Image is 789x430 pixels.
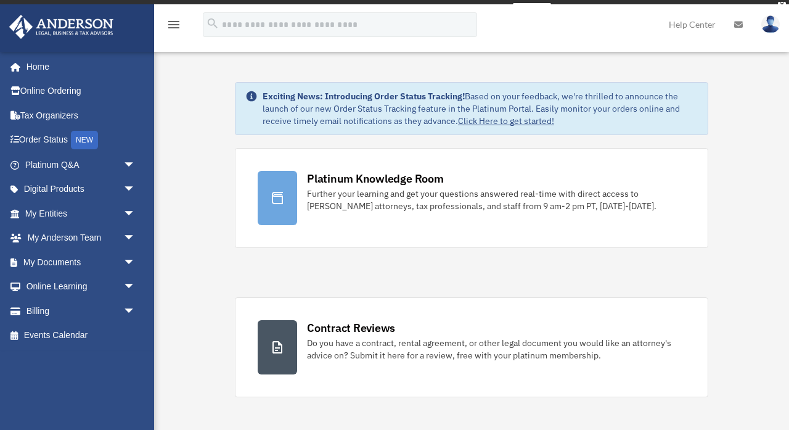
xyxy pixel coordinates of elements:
[9,54,148,79] a: Home
[166,22,181,32] a: menu
[458,115,554,126] a: Click Here to get started!
[123,177,148,202] span: arrow_drop_down
[513,3,551,18] a: survey
[123,250,148,275] span: arrow_drop_down
[9,299,154,323] a: Billingarrow_drop_down
[307,171,444,186] div: Platinum Knowledge Room
[9,250,154,275] a: My Documentsarrow_drop_down
[9,201,154,226] a: My Entitiesarrow_drop_down
[6,15,117,39] img: Anderson Advisors Platinum Portal
[9,79,154,104] a: Online Ordering
[761,15,780,33] img: User Pic
[9,128,154,153] a: Order StatusNEW
[9,275,154,299] a: Online Learningarrow_drop_down
[9,226,154,250] a: My Anderson Teamarrow_drop_down
[307,188,685,212] div: Further your learning and get your questions answered real-time with direct access to [PERSON_NAM...
[778,2,786,9] div: close
[9,103,154,128] a: Tax Organizers
[235,148,708,248] a: Platinum Knowledge Room Further your learning and get your questions answered real-time with dire...
[235,297,708,397] a: Contract Reviews Do you have a contract, rental agreement, or other legal document you would like...
[71,131,98,149] div: NEW
[9,323,154,348] a: Events Calendar
[123,299,148,324] span: arrow_drop_down
[123,226,148,251] span: arrow_drop_down
[123,275,148,300] span: arrow_drop_down
[263,91,465,102] strong: Exciting News: Introducing Order Status Tracking!
[123,152,148,178] span: arrow_drop_down
[9,152,154,177] a: Platinum Q&Aarrow_drop_down
[123,201,148,226] span: arrow_drop_down
[166,17,181,32] i: menu
[238,3,507,18] div: Get a chance to win 6 months of Platinum for free just by filling out this
[9,177,154,202] a: Digital Productsarrow_drop_down
[263,90,698,127] div: Based on your feedback, we're thrilled to announce the launch of our new Order Status Tracking fe...
[307,320,395,336] div: Contract Reviews
[307,337,685,362] div: Do you have a contract, rental agreement, or other legal document you would like an attorney's ad...
[206,17,219,30] i: search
